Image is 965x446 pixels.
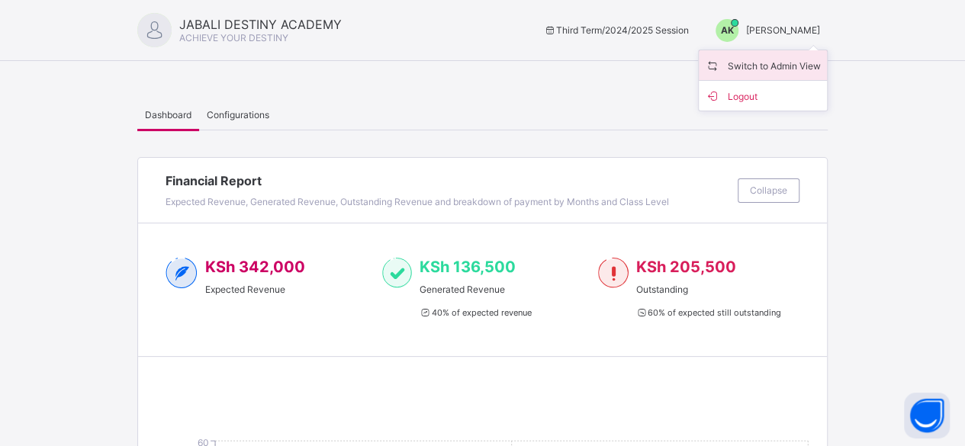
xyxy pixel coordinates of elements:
[420,284,531,295] span: Generated Revenue
[207,109,269,120] span: Configurations
[705,87,821,104] span: Logout
[145,109,191,120] span: Dashboard
[166,196,669,207] span: Expected Revenue, Generated Revenue, Outstanding Revenue and breakdown of payment by Months and C...
[179,17,342,32] span: JABALI DESTINY ACADEMY
[382,258,412,288] img: paid-1.3eb1404cbcb1d3b736510a26bbfa3ccb.svg
[179,32,288,43] span: ACHIEVE YOUR DESTINY
[543,24,689,36] span: session/term information
[699,81,827,111] li: dropdown-list-item-buttom-1
[598,258,628,288] img: outstanding-1.146d663e52f09953f639664a84e30106.svg
[420,307,531,318] span: 40 % of expected revenue
[721,24,734,36] span: AK
[636,284,781,295] span: Outstanding
[750,184,787,196] span: Collapse
[636,307,781,318] span: 60 % of expected still outstanding
[166,173,730,188] span: Financial Report
[699,50,827,81] li: dropdown-list-item-name-0
[205,284,305,295] span: Expected Revenue
[166,258,198,288] img: expected-2.4343d3e9d0c965b919479240f3db56ac.svg
[205,258,305,276] span: KSh 342,000
[746,24,820,36] span: [PERSON_NAME]
[904,393,950,438] button: Open asap
[420,258,516,276] span: KSh 136,500
[636,258,736,276] span: KSh 205,500
[705,56,821,74] span: Switch to Admin View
